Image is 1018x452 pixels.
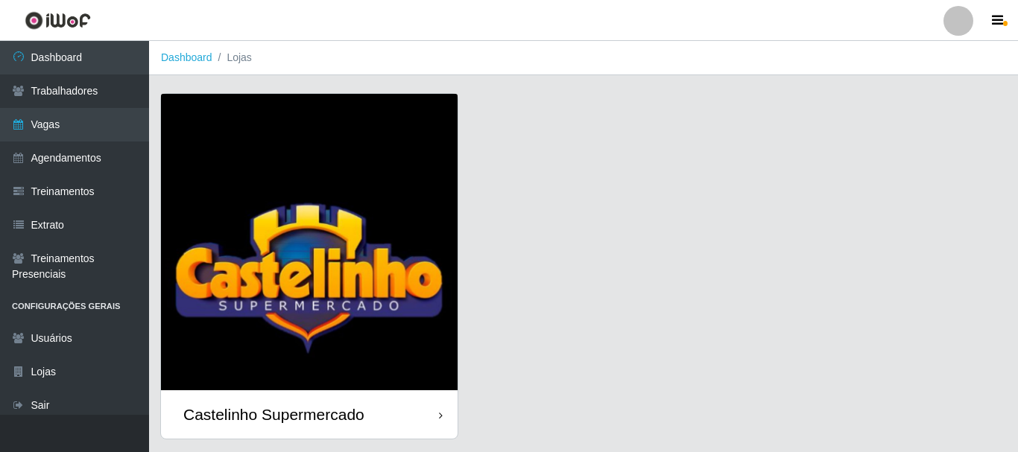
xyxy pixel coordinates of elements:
div: Castelinho Supermercado [183,405,364,424]
a: Castelinho Supermercado [161,94,458,439]
img: cardImg [161,94,458,390]
nav: breadcrumb [149,41,1018,75]
li: Lojas [212,50,252,66]
a: Dashboard [161,51,212,63]
img: CoreUI Logo [25,11,91,30]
